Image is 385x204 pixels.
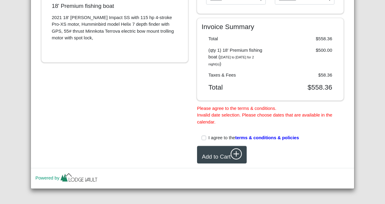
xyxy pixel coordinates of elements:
button: Add to Cartplus circle [197,146,247,164]
div: $500.00 [270,47,337,67]
div: Taxes & Fees [204,72,271,79]
h4: Invoice Summary [202,23,339,31]
div: Total [204,83,271,91]
i: [DATE] to [DATE] for 2 night(s) [209,55,254,66]
label: I agree to the [209,134,299,141]
li: Invalid date selection. Please choose dates that are available in the calendar. [197,112,344,125]
svg: plus circle [231,148,242,160]
img: lv-small.ca335149.png [59,172,99,185]
span: terms & conditions & policies [235,135,299,140]
div: $558.36 [270,83,337,91]
p: 18' Premium fishing boat [52,3,178,10]
div: (qty 1) 18' Premium fishing boat ( ) [204,47,271,67]
a: Powered by [35,175,99,180]
div: $58.36 [270,72,337,79]
div: Total [204,35,271,42]
p: 2021 18' [PERSON_NAME] Impact SS with 115 hp 4-stroke Pro-XS motor, Humminbird model Helix 7 dept... [52,14,178,41]
li: Please agree to the terms & conditions. [197,105,344,112]
div: $558.36 [270,35,337,42]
